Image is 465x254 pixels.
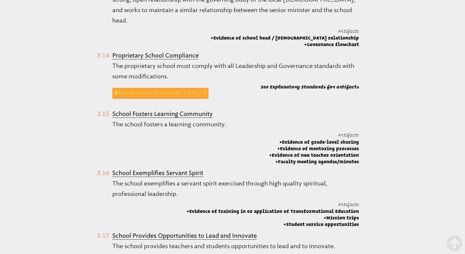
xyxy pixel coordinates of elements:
[112,169,203,177] b: School Exemplifies Servant Spirit
[269,158,359,165] span: Faculty meeting agendas/minutes
[112,61,359,82] p: The proprietary school must comply with all Leadership and Governance standards with some modific...
[269,145,359,152] span: Evidence of mentoring processes
[211,35,359,41] span: Evidence of school head / [DEMOGRAPHIC_DATA] relationship
[112,119,359,130] p: The school fosters a learning community.
[112,178,359,199] p: The school exemplifies a servant spirit exercised through high quality spiritual, professional le...
[112,52,199,59] b: Proprietary School Compliance
[187,214,359,221] span: Mission trips
[112,241,359,251] p: The school provides teachers and students opportunities to lead and to innovate.
[338,202,359,207] span: Artifacts
[112,88,209,99] a: Explanatory Standards 3.14.1–5
[269,152,359,158] span: Evidence of new teacher orientation
[187,221,359,228] span: Student service opportunities
[211,41,359,48] span: Governance flowchart
[187,208,359,214] span: Evidence of training in or application of Transformational Education
[269,139,359,145] span: Evidence of grade-level sharing
[338,132,359,137] span: Artifacts
[338,28,359,34] span: Artifacts
[261,84,359,89] b: See Explanatory Standards for artifacts
[112,110,213,118] b: School Fosters Learning Community
[112,232,257,239] b: School Provides Opportunities to Lead and Innovate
